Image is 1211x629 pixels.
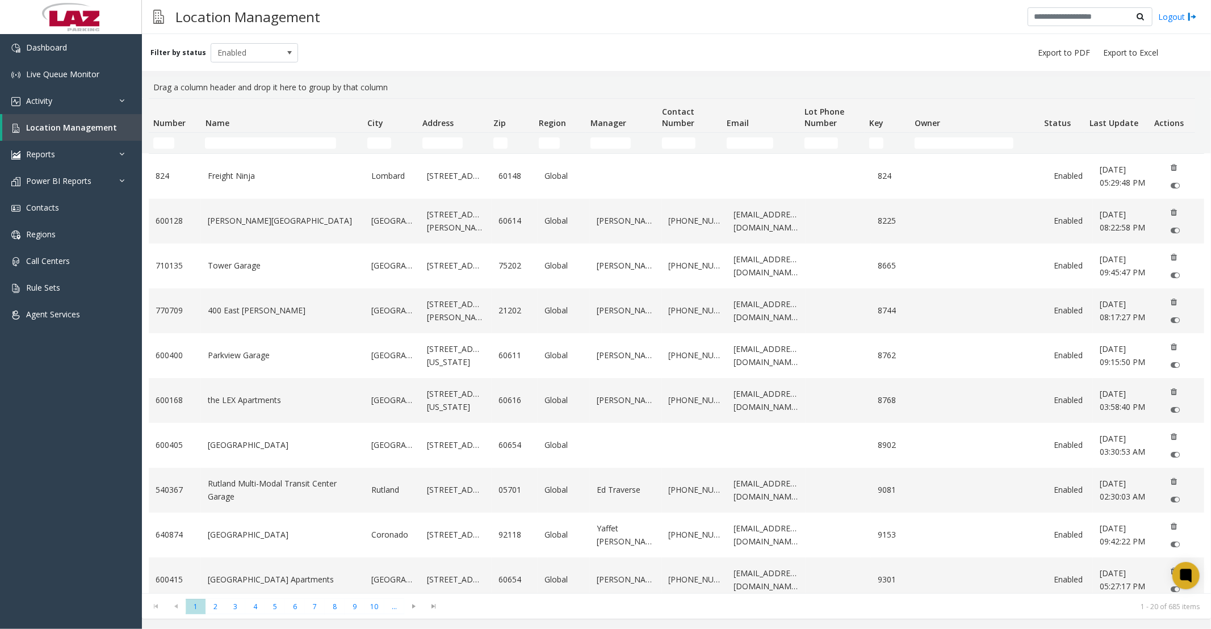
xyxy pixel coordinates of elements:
a: Enabled [1054,349,1087,362]
a: [DATE] 03:58:40 PM [1100,388,1151,413]
a: [PHONE_NUMBER] [669,304,720,317]
span: Go to the next page [404,598,424,614]
span: Lot Phone Number [804,106,844,128]
a: 824 [878,170,910,182]
a: 9153 [878,529,910,541]
span: Call Centers [26,255,70,266]
td: City Filter [363,133,418,153]
a: [STREET_ADDRESS][US_STATE] [427,343,485,368]
a: Global [544,484,583,496]
a: [STREET_ADDRESS] [427,484,485,496]
th: Status [1040,99,1085,133]
a: Enabled [1054,215,1087,227]
a: Enabled [1054,259,1087,272]
a: 770709 [156,304,194,317]
span: Rule Sets [26,282,60,293]
img: 'icon' [11,177,20,186]
input: Zip Filter [493,137,508,149]
span: Enabled [211,44,280,62]
a: 9301 [878,573,910,586]
a: Logout [1158,11,1197,23]
a: Rutland Multi-Modal Transit Center Garage [208,477,358,503]
a: 600415 [156,573,194,586]
a: [DATE] 08:22:58 PM [1100,208,1151,234]
td: Lot Phone Number Filter [800,133,865,153]
a: [DATE] 05:27:17 PM [1100,567,1151,593]
span: Manager [591,118,627,128]
span: Agent Services [26,309,80,320]
span: [DATE] 05:27:17 PM [1100,568,1145,591]
a: Enabled [1054,529,1087,541]
button: Export to Excel [1099,45,1163,61]
img: 'icon' [11,44,20,53]
button: Disable [1165,535,1186,553]
a: Global [544,573,583,586]
button: Disable [1165,266,1186,284]
a: [STREET_ADDRESS] [427,529,485,541]
button: Disable [1165,177,1186,195]
span: City [367,118,383,128]
a: [STREET_ADDRESS] [427,439,485,451]
td: Contact Number Filter [657,133,722,153]
img: 'icon' [11,204,20,213]
img: 'icon' [11,311,20,320]
img: logout [1188,11,1197,23]
td: Manager Filter [586,133,657,153]
a: 8768 [878,394,910,406]
span: Go to the next page [407,602,422,611]
td: Actions Filter [1150,133,1195,153]
button: Disable [1165,446,1186,464]
td: Key Filter [865,133,910,153]
span: Page 1 [186,599,206,614]
a: [PERSON_NAME] [597,259,655,272]
a: [EMAIL_ADDRESS][DOMAIN_NAME] [734,388,799,413]
span: Contacts [26,202,59,213]
a: 710135 [156,259,194,272]
span: Email [727,118,749,128]
h3: Location Management [170,3,326,31]
a: [DATE] 09:15:50 PM [1100,343,1151,368]
a: Enabled [1054,484,1087,496]
a: Freight Ninja [208,170,358,182]
kendo-pager-info: 1 - 20 of 685 items [451,602,1200,611]
span: Page 2 [206,599,225,614]
span: Power BI Reports [26,175,91,186]
span: Page 6 [285,599,305,614]
input: Region Filter [539,137,560,149]
span: [DATE] 05:29:48 PM [1100,164,1145,187]
img: 'icon' [11,284,20,293]
a: [EMAIL_ADDRESS][DOMAIN_NAME] [734,298,799,324]
a: Global [544,529,583,541]
a: [EMAIL_ADDRESS][DOMAIN_NAME] [734,522,799,548]
div: Data table [142,98,1211,593]
span: Regions [26,229,56,240]
a: [EMAIL_ADDRESS][DOMAIN_NAME] [734,343,799,368]
span: Reports [26,149,55,160]
span: Go to the last page [426,602,442,611]
td: Name Filter [200,133,362,153]
a: 60614 [498,215,531,227]
a: [GEOGRAPHIC_DATA] [371,215,413,227]
span: Address [422,118,454,128]
a: 8902 [878,439,910,451]
span: [DATE] 03:30:53 AM [1100,433,1145,456]
a: [STREET_ADDRESS][PERSON_NAME] [427,208,485,234]
a: [GEOGRAPHIC_DATA] [371,394,413,406]
a: 400 East [PERSON_NAME] [208,304,358,317]
button: Delete [1165,472,1183,490]
button: Delete [1165,248,1183,266]
a: 05701 [498,484,531,496]
input: Number Filter [153,137,174,149]
span: [DATE] 09:45:47 PM [1100,254,1145,277]
a: [PHONE_NUMBER] [669,573,720,586]
a: [PHONE_NUMBER] [669,349,720,362]
a: Lombard [371,170,413,182]
button: Delete [1165,427,1183,446]
img: 'icon' [11,150,20,160]
a: 540367 [156,484,194,496]
button: Disable [1165,490,1186,509]
span: Page 8 [325,599,345,614]
span: Owner [915,118,940,128]
a: [PERSON_NAME] [597,349,655,362]
a: [STREET_ADDRESS] [427,573,485,586]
